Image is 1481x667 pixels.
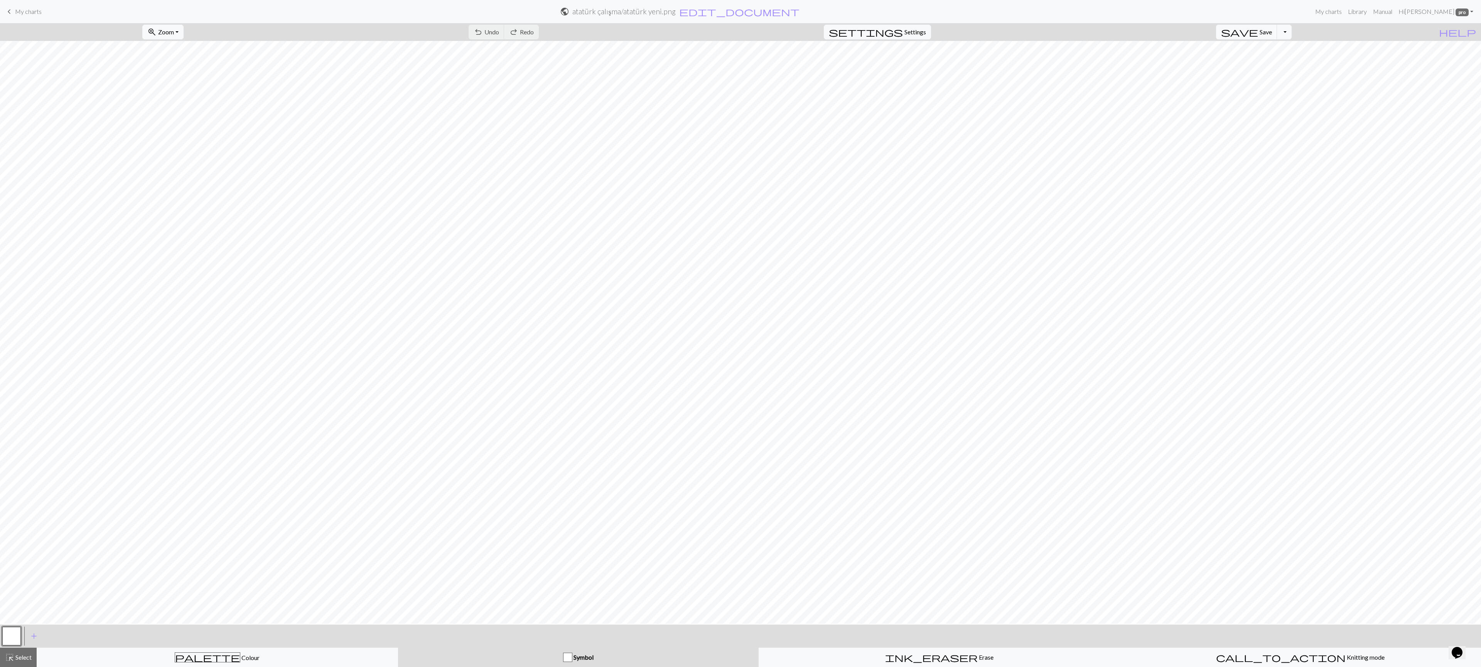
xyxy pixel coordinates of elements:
[175,652,240,663] span: palette
[1312,4,1345,19] a: My charts
[5,5,42,18] a: My charts
[15,8,42,15] span: My charts
[572,653,594,661] span: Symbol
[142,25,184,39] button: Zoom
[240,654,260,661] span: Colour
[37,648,398,667] button: Colour
[158,28,174,36] span: Zoom
[1456,8,1469,16] span: pro
[1439,27,1476,37] span: help
[572,7,675,16] h2: atatürk çalışma / atatürk yeni.png
[1260,28,1272,36] span: Save
[1345,4,1370,19] a: Library
[1221,27,1258,37] span: save
[829,27,903,37] i: Settings
[829,27,903,37] span: settings
[1395,4,1476,19] a: Hi[PERSON_NAME] pro
[14,653,32,661] span: Select
[1370,4,1395,19] a: Manual
[978,653,994,661] span: Erase
[1216,652,1346,663] span: call_to_action
[398,648,759,667] button: Symbol
[147,27,157,37] span: zoom_in
[885,652,978,663] span: ink_eraser
[1449,636,1473,659] iframe: chat widget
[679,6,800,17] span: edit_document
[5,6,14,17] span: keyboard_arrow_left
[904,27,926,37] span: Settings
[5,652,14,663] span: highlight_alt
[759,648,1120,667] button: Erase
[560,6,569,17] span: public
[1346,653,1385,661] span: Knitting mode
[824,25,931,39] button: SettingsSettings
[29,631,39,642] span: add
[1120,648,1481,667] button: Knitting mode
[1216,25,1277,39] button: Save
